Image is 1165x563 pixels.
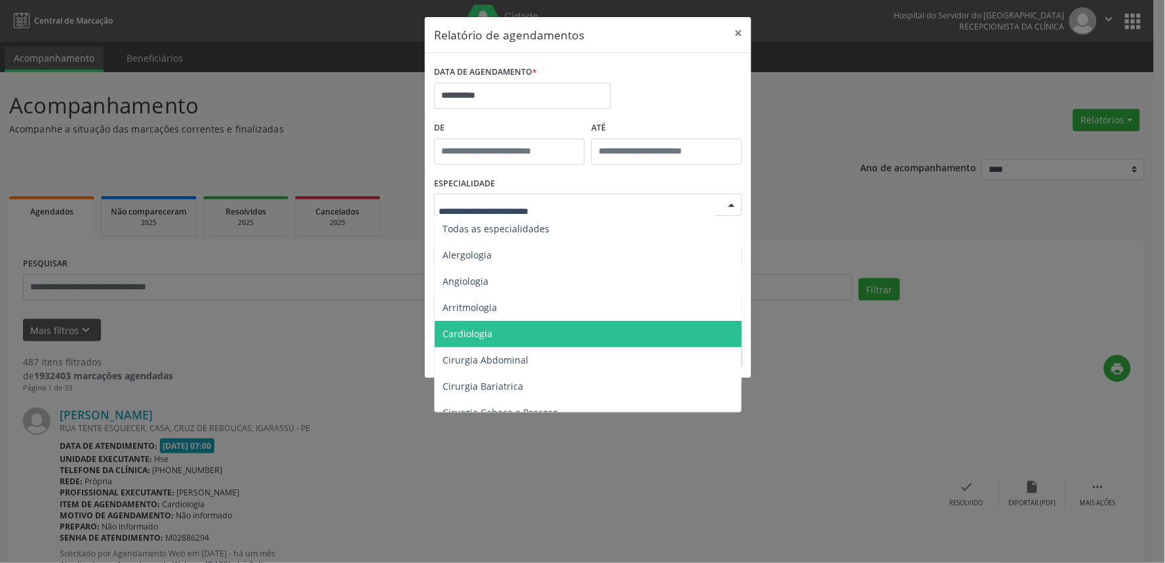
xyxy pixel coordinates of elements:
span: Arritmologia [443,301,497,314]
span: Alergologia [443,249,492,261]
span: Todas as especialidades [443,222,549,235]
label: De [434,118,585,138]
span: Cardiologia [443,327,492,340]
label: DATA DE AGENDAMENTO [434,62,537,83]
h5: Relatório de agendamentos [434,26,584,43]
label: ESPECIALIDADE [434,174,495,194]
span: Cirurgia Cabeça e Pescoço [443,406,558,419]
label: ATÉ [591,118,742,138]
span: Angiologia [443,275,488,287]
span: Cirurgia Abdominal [443,354,528,366]
button: Close [725,17,751,49]
span: Cirurgia Bariatrica [443,380,523,392]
